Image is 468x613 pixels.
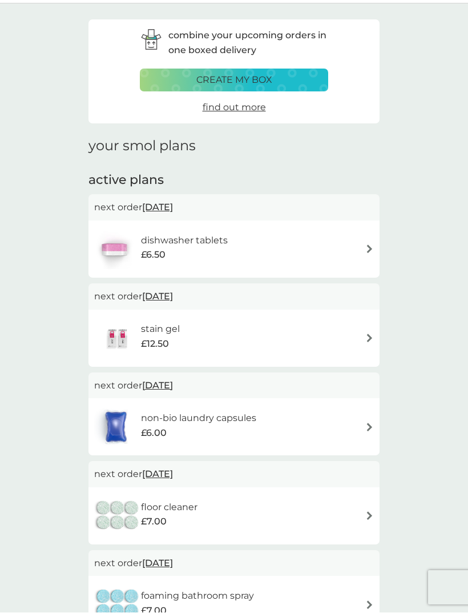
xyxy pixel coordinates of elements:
[142,375,173,397] span: [DATE]
[365,423,374,432] img: arrow right
[141,515,167,530] span: £7.00
[365,601,374,610] img: arrow right
[141,426,167,441] span: £6.00
[141,248,166,263] span: £6.50
[365,334,374,343] img: arrow right
[94,201,374,215] p: next order
[142,463,173,486] span: [DATE]
[94,230,134,270] img: dishwasher tablets
[142,197,173,219] span: [DATE]
[142,286,173,308] span: [DATE]
[196,73,272,88] p: create my box
[141,589,254,604] h6: foaming bathroom spray
[141,337,169,352] span: £12.50
[94,467,374,482] p: next order
[168,29,328,58] p: combine your upcoming orders in one boxed delivery
[365,512,374,520] img: arrow right
[141,411,256,426] h6: non-bio laundry capsules
[142,552,173,575] span: [DATE]
[203,102,266,113] span: find out more
[141,234,228,249] h6: dishwasher tablets
[94,496,141,536] img: floor cleaner
[203,101,266,115] a: find out more
[141,322,180,337] h6: stain gel
[94,290,374,305] p: next order
[94,407,138,447] img: non-bio laundry capsules
[140,69,328,92] button: create my box
[94,319,141,359] img: stain gel
[94,379,374,394] p: next order
[88,172,380,190] h2: active plans
[94,556,374,571] p: next order
[88,138,380,155] h1: your smol plans
[141,500,197,515] h6: floor cleaner
[365,245,374,254] img: arrow right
